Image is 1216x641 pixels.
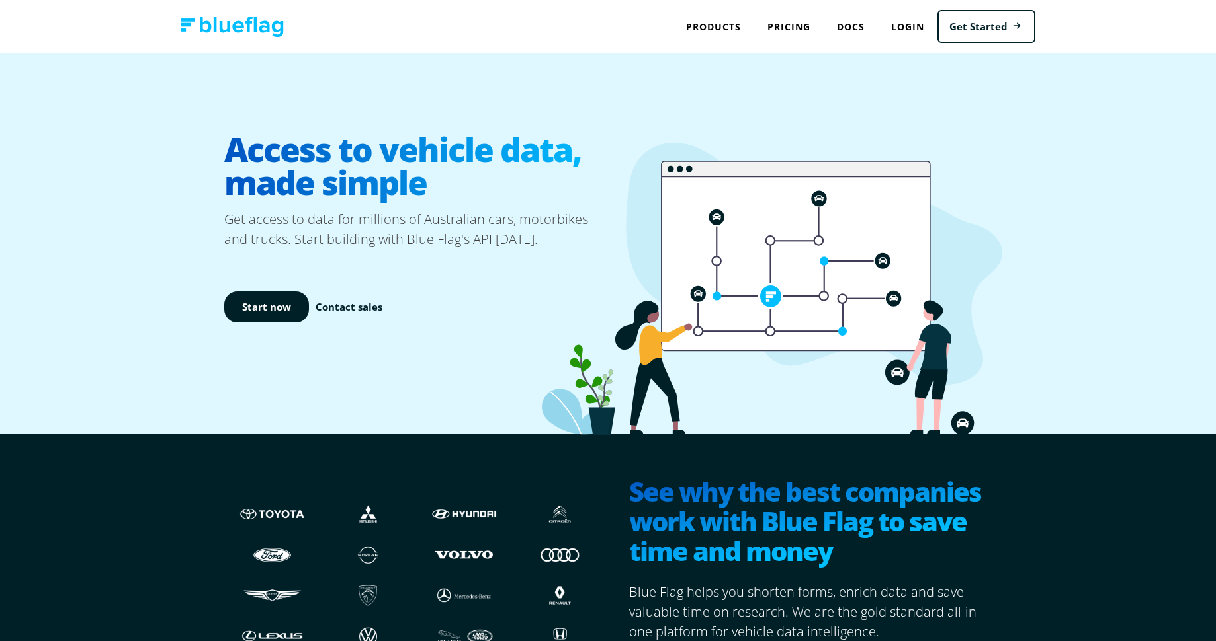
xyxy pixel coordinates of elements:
img: Genesis logo [238,583,307,608]
div: Products [673,13,754,40]
img: Mercedes logo [429,583,499,608]
a: Docs [824,13,878,40]
img: Nissan logo [333,542,403,567]
h1: Access to vehicle data, made simple [224,122,608,209]
img: Hyundai logo [429,502,499,527]
img: Volvo logo [429,542,499,567]
a: Pricing [754,13,824,40]
p: Get access to data for millions of Australian cars, motorbikes and trucks. Start building with Bl... [224,209,608,249]
a: Login to Blue Flag application [878,13,937,40]
img: Peugeot logo [333,583,403,608]
img: Toyota logo [238,502,307,527]
img: Renault logo [525,583,595,608]
h2: See why the best companies work with Blue Flag to save time and money [629,476,992,569]
img: Blue Flag logo [181,17,284,37]
a: Contact sales [316,299,382,315]
img: Audi logo [525,542,595,567]
a: Get Started [937,10,1035,44]
img: Citroen logo [525,502,595,527]
img: Mistubishi logo [333,502,403,527]
a: Start now [224,291,309,322]
img: Ford logo [238,542,307,567]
